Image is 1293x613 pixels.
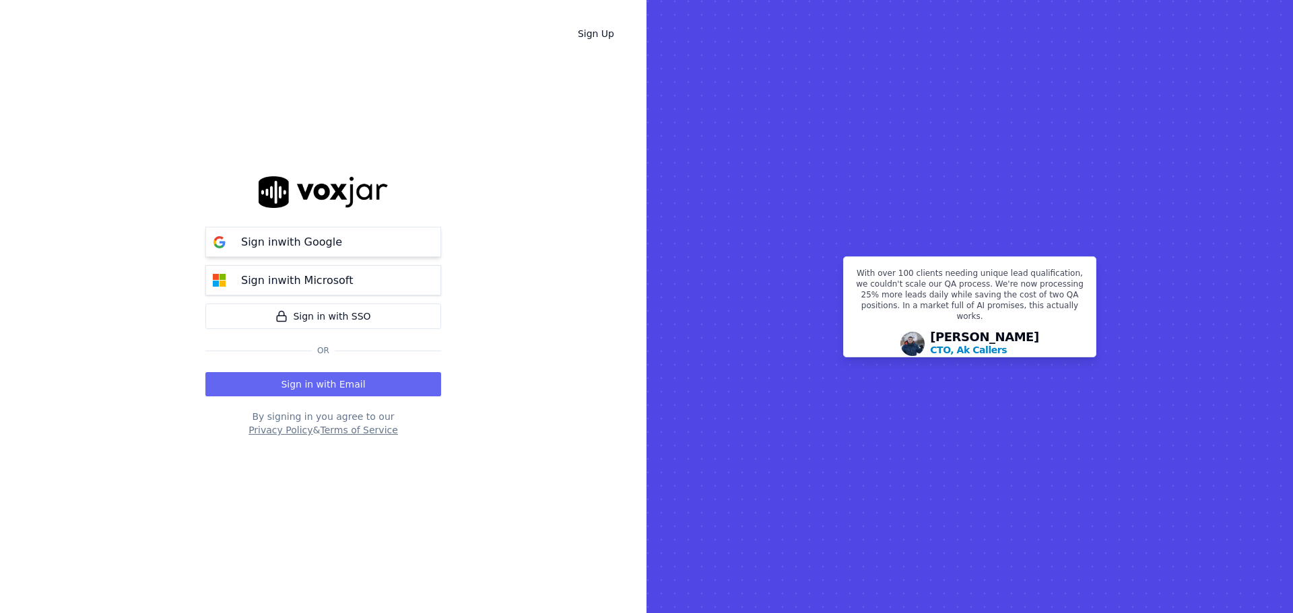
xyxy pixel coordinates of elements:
button: Sign in with Email [205,372,441,396]
img: google Sign in button [206,229,233,256]
img: logo [259,176,388,208]
button: Privacy Policy [248,423,312,437]
p: Sign in with Microsoft [241,273,353,289]
button: Sign inwith Microsoft [205,265,441,295]
button: Terms of Service [320,423,397,437]
span: Or [312,345,335,356]
a: Sign Up [567,22,625,46]
img: Avatar [900,332,925,356]
div: By signing in you agree to our & [205,410,441,437]
img: microsoft Sign in button [206,267,233,294]
p: CTO, Ak Callers [930,343,1007,357]
p: With over 100 clients needing unique lead qualification, we couldn't scale our QA process. We're ... [852,268,1088,327]
p: Sign in with Google [241,234,342,250]
div: [PERSON_NAME] [930,331,1039,357]
button: Sign inwith Google [205,227,441,257]
a: Sign in with SSO [205,303,441,329]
